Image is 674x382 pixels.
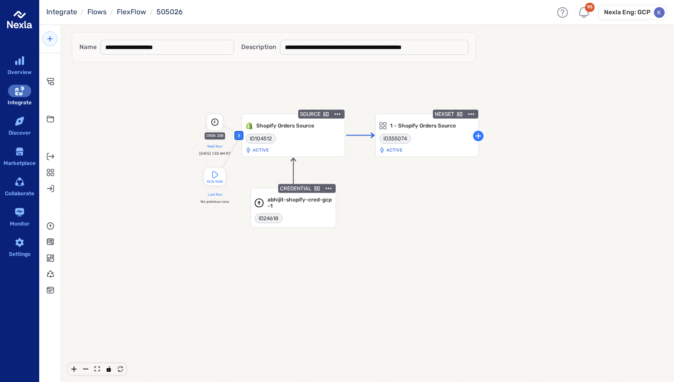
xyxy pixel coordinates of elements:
a: Settings [5,235,34,260]
button: Details [322,111,329,118]
div: chip-with-copy [255,214,283,223]
a: All Projects [40,112,60,126]
div: No previous runs [201,198,229,205]
li: / [150,7,153,18]
a: Credentials [40,219,60,233]
div: NEXSETDetails1 - Shopify Orders SourceCollapsible Group Item #1chip-with-copyData processed: 0 re... [375,114,479,157]
a: Integrate [46,8,77,16]
a: All Data Flows [40,74,60,89]
div: Settings [9,250,30,259]
a: Marketplace [5,144,34,169]
a: Lookups [40,235,60,249]
div: chip-with-copy [246,134,276,144]
span: CREDENTIAL [280,186,312,191]
div: Overview [8,68,32,77]
button: fit view [91,363,103,375]
h6: abhijit-shopify-cred-gcp-1 [267,197,332,209]
div: Hide nodesCRON JOBNext Run[DATE] 7:30 AM ISTRUN NOWLast RunNo previous runsSOURCEDetailsmenu-acti... [188,114,345,160]
li: / [110,7,113,18]
a: Schema Templates [40,251,60,265]
div: Hide nodes [234,131,243,140]
span: RUN NOW [207,178,223,185]
div: CREDENTIALDetailsabhijit-shopify-cred-gcp-1Collapsible Group Item #1chip-with-copy [251,188,336,228]
img: ACg8ocKp5Kq97nhhMKHqq9mRwM88vg7AYuWBFfHQyNju2r1l_LV3NQ=s96-c [654,7,665,18]
div: CRON JOB [205,132,225,140]
span: ID 355074 [383,136,407,142]
a: Nexsets [40,165,60,180]
button: zoom in [68,363,80,375]
div: 95 [585,3,595,12]
a: Reusable Transforms [40,267,60,281]
div: Monitor [10,219,29,229]
div: ‹ [238,129,240,142]
nav: breadcrumb [46,7,183,18]
li: / [81,7,84,18]
h6: 1 - Shopify Orders Source [390,123,475,129]
a: Sources [40,149,60,164]
span: SOURCE [300,111,321,117]
button: Refresh [115,363,126,375]
a: Monitor [5,205,34,230]
div: Discover [8,128,31,138]
a: New Data Flow [42,31,58,46]
button: toggle interactivity [103,363,115,375]
a: Discover [5,114,34,139]
span: ID 104512 [250,136,272,142]
span: Name [79,43,97,52]
div: [DATE] 7:30 AM IST [199,150,231,157]
h6: Nexla Eng: GCP [604,8,650,17]
div: sub-menu-container [39,25,61,382]
p: Active [386,148,403,153]
div: chip-with-copy [379,134,411,144]
button: Details [313,185,321,192]
a: Collaborate [5,175,34,200]
span: 505026 [156,8,183,16]
a: Flows [87,8,107,16]
button: zoom out [80,363,91,375]
span: ID 24618 [259,215,279,222]
div: menu-actions-container [332,109,343,119]
div: Last Run [201,191,229,198]
div: Next Run [199,143,231,150]
div: Integrate [8,98,32,107]
button: Details [456,111,463,118]
span: NEXSET [435,111,454,117]
a: FlexFlow [117,8,146,16]
h6: Shopify Orders Source [256,123,341,129]
div: React Flow controls [68,363,127,375]
span: Description [241,43,276,52]
a: Destinations [40,181,60,196]
a: Integrate [5,84,34,109]
div: Notifications [577,5,591,20]
div: Help [555,5,570,20]
a: Overview [5,53,34,78]
a: API Keys [40,283,60,297]
div: Marketplace [4,159,36,168]
img: logo [7,7,32,32]
div: Collaborate [5,189,34,198]
p: Active [253,148,269,153]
